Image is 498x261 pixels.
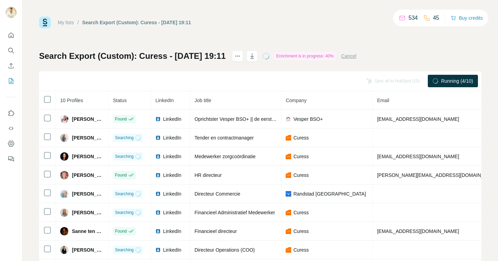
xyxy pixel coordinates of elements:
[155,191,161,197] img: LinkedIn logo
[163,153,181,160] span: LinkedIn
[194,154,256,159] span: Medewerker zorgcoördinatie
[60,134,68,142] img: Avatar
[274,52,336,60] div: Enrichment is in progress: 40%
[286,172,291,178] img: company-logo
[293,153,308,160] span: Curess
[293,172,308,179] span: Curess
[293,116,323,123] span: Vesper BSO+
[155,172,161,178] img: LinkedIn logo
[82,19,191,26] div: Search Export (Custom): Curess - [DATE] 19:11
[194,191,240,197] span: Directeur Commercie
[451,13,483,23] button: Buy credits
[115,116,127,122] span: Found
[72,209,104,216] span: [PERSON_NAME]
[155,135,161,141] img: LinkedIn logo
[72,228,104,235] span: Sanne ten Have
[72,246,104,253] span: [PERSON_NAME]
[408,14,418,22] p: 534
[194,210,275,215] span: Financieel Administratief Medewerker
[115,135,133,141] span: Searching
[163,134,181,141] span: LinkedIn
[6,153,17,165] button: Feedback
[6,7,17,18] img: Avatar
[6,137,17,150] button: Dashboard
[155,228,161,234] img: LinkedIn logo
[293,246,308,253] span: Curess
[194,116,336,122] span: Oprichtster Vesper BSO+ || de eerste échte BSO+ van Nederland!
[72,190,104,197] span: [PERSON_NAME]
[441,78,473,84] span: Running (4/10)
[77,19,79,26] li: /
[377,228,459,234] span: [EMAIL_ADDRESS][DOMAIN_NAME]
[377,116,459,122] span: [EMAIL_ADDRESS][DOMAIN_NAME]
[232,51,243,62] button: actions
[293,209,308,216] span: Curess
[60,171,68,179] img: Avatar
[72,134,104,141] span: [PERSON_NAME]
[60,246,68,254] img: Avatar
[6,122,17,135] button: Use Surfe API
[72,153,104,160] span: [PERSON_NAME]
[60,227,68,235] img: Avatar
[286,116,291,122] img: company-logo
[60,190,68,198] img: Avatar
[194,247,255,253] span: Directeur Operations (COO)
[194,135,253,141] span: Tender en contractmanager
[286,210,291,215] img: company-logo
[115,191,133,197] span: Searching
[60,152,68,161] img: Avatar
[377,154,459,159] span: [EMAIL_ADDRESS][DOMAIN_NAME]
[113,98,127,103] span: Status
[60,208,68,217] img: Avatar
[6,107,17,119] button: Use Surfe on LinkedIn
[60,98,83,103] span: 10 Profiles
[115,228,127,234] span: Found
[286,228,291,234] img: company-logo
[6,44,17,57] button: Search
[194,98,211,103] span: Job title
[39,51,226,62] h1: Search Export (Custom): Curess - [DATE] 19:11
[163,246,181,253] span: LinkedIn
[60,115,68,123] img: Avatar
[293,134,308,141] span: Curess
[155,116,161,122] img: LinkedIn logo
[377,98,389,103] span: Email
[6,29,17,42] button: Quick start
[194,228,237,234] span: Financieel directeur
[6,75,17,87] button: My lists
[58,20,74,25] a: My lists
[293,190,366,197] span: Randstad [GEOGRAPHIC_DATA]
[286,135,291,141] img: company-logo
[293,228,308,235] span: Curess
[341,53,357,60] button: Cancel
[115,209,133,216] span: Searching
[163,209,181,216] span: LinkedIn
[115,247,133,253] span: Searching
[115,153,133,160] span: Searching
[72,172,104,179] span: [PERSON_NAME]
[155,247,161,253] img: LinkedIn logo
[155,154,161,159] img: LinkedIn logo
[163,190,181,197] span: LinkedIn
[286,154,291,159] img: company-logo
[286,191,291,197] img: company-logo
[72,116,104,123] span: [PERSON_NAME]
[115,172,127,178] span: Found
[286,98,306,103] span: Company
[163,172,181,179] span: LinkedIn
[194,172,222,178] span: HR directeur
[433,14,439,22] p: 45
[163,116,181,123] span: LinkedIn
[155,98,174,103] span: LinkedIn
[163,228,181,235] span: LinkedIn
[6,60,17,72] button: Enrich CSV
[286,247,291,253] img: company-logo
[39,17,51,28] img: Surfe Logo
[155,210,161,215] img: LinkedIn logo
